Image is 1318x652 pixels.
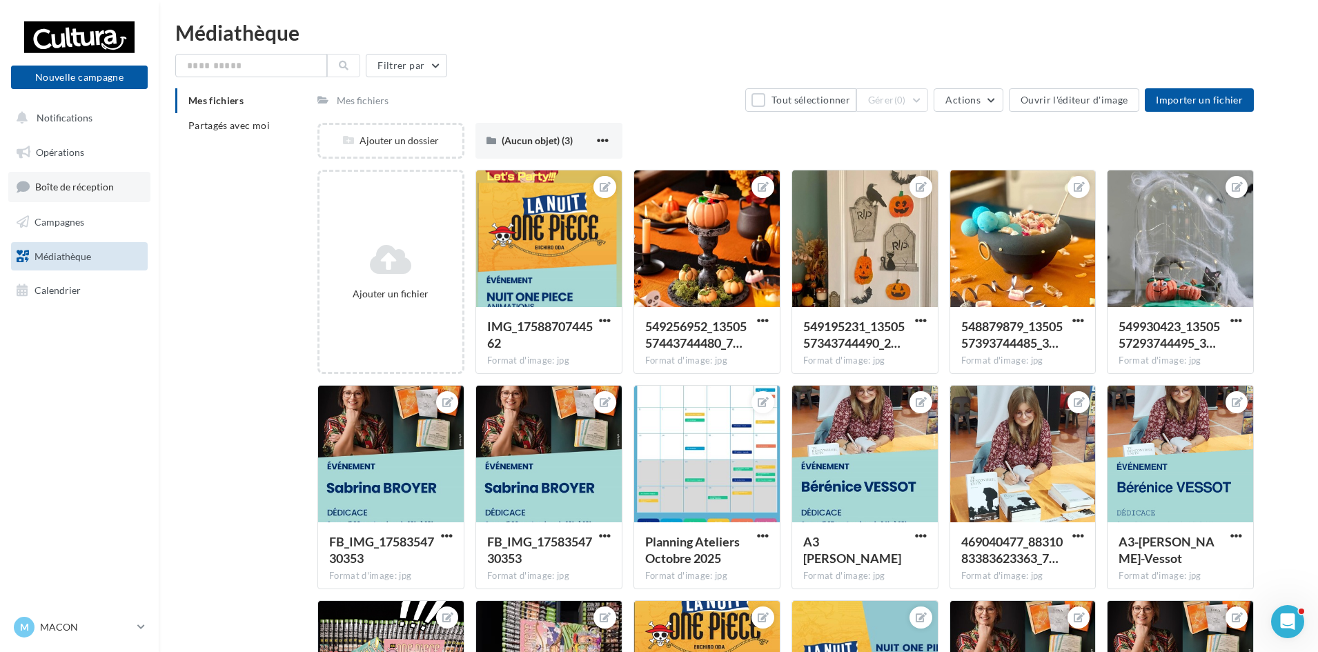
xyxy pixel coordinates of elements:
[645,319,747,350] span: 549256952_1350557443744480_7836585890848024983_n
[1271,605,1304,638] iframe: Intercom live chat
[803,534,901,566] span: A3 Berenice Vessot
[803,570,927,582] div: Format d'image: jpg
[188,95,244,106] span: Mes fichiers
[329,570,453,582] div: Format d'image: jpg
[945,94,980,106] span: Actions
[337,94,388,108] div: Mes fichiers
[1119,570,1242,582] div: Format d'image: jpg
[319,134,462,148] div: Ajouter un dossier
[36,146,84,158] span: Opérations
[502,135,573,146] span: (Aucun objet) (3)
[856,88,929,112] button: Gérer(0)
[8,172,150,201] a: Boîte de réception
[8,242,150,271] a: Médiathèque
[1145,88,1254,112] button: Importer un fichier
[961,534,1063,566] span: 469040477_8831083383623363_7639156763539098841_n
[20,620,29,634] span: M
[961,570,1085,582] div: Format d'image: jpg
[329,534,434,566] span: FB_IMG_1758354730353
[325,287,457,301] div: Ajouter un fichier
[803,319,905,350] span: 549195231_1350557343744490_2793719503901509062_n
[1119,355,1242,367] div: Format d'image: jpg
[934,88,1003,112] button: Actions
[8,103,145,132] button: Notifications
[35,216,84,228] span: Campagnes
[40,620,132,634] p: MACON
[366,54,447,77] button: Filtrer par
[8,208,150,237] a: Campagnes
[803,355,927,367] div: Format d'image: jpg
[645,355,769,367] div: Format d'image: jpg
[35,284,81,296] span: Calendrier
[961,319,1063,350] span: 548879879_1350557393744485_3422421135336761303_n
[11,66,148,89] button: Nouvelle campagne
[8,138,150,167] a: Opérations
[487,534,592,566] span: FB_IMG_1758354730353
[37,112,92,124] span: Notifications
[1119,534,1214,566] span: A3-Berenice-Vessot
[645,534,740,566] span: Planning Ateliers Octobre 2025
[35,181,114,192] span: Boîte de réception
[487,355,611,367] div: Format d'image: jpg
[1156,94,1243,106] span: Importer un fichier
[487,319,593,350] span: IMG_1758870744562
[1119,319,1220,350] span: 549930423_1350557293744495_3547512642714186417_n
[961,355,1085,367] div: Format d'image: jpg
[11,614,148,640] a: M MACON
[745,88,856,112] button: Tout sélectionner
[894,95,906,106] span: (0)
[1009,88,1139,112] button: Ouvrir l'éditeur d'image
[487,570,611,582] div: Format d'image: jpg
[188,119,270,131] span: Partagés avec moi
[175,22,1301,43] div: Médiathèque
[645,570,769,582] div: Format d'image: jpg
[8,276,150,305] a: Calendrier
[35,250,91,261] span: Médiathèque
